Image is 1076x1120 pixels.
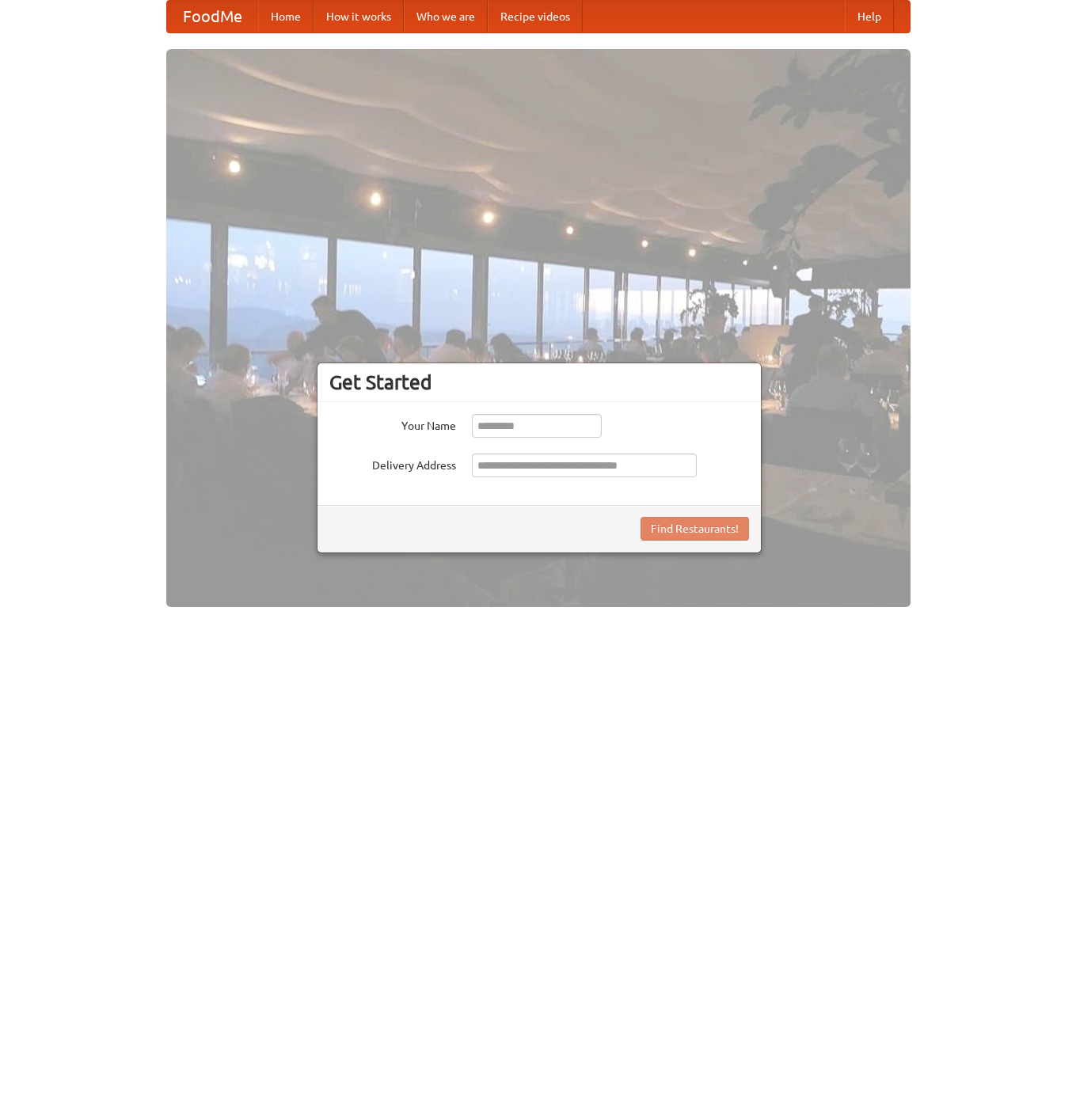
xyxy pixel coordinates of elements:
[167,1,258,32] a: FoodMe
[845,1,894,32] a: Help
[329,454,456,473] label: Delivery Address
[404,1,488,32] a: Who we are
[488,1,583,32] a: Recipe videos
[641,517,749,541] button: Find Restaurants!
[329,414,456,434] label: Your Name
[329,370,749,394] h3: Get Started
[258,1,314,32] a: Home
[314,1,404,32] a: How it works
